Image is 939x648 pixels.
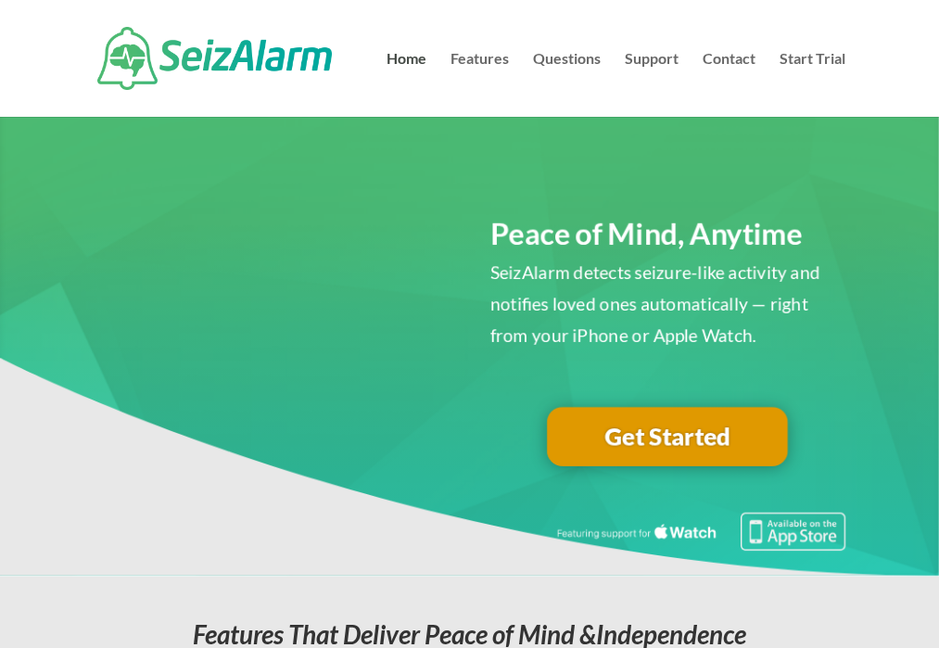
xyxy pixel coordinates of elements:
span: SeizAlarm detects seizure-like activity and notifies loved ones automatically — right from your i... [490,261,820,346]
img: Seizure detection available in the Apple App Store. [554,513,845,550]
a: Questions [533,52,601,117]
a: Contact [703,52,755,117]
a: Featuring seizure detection support for the Apple Watch [554,533,845,554]
a: Start Trial [780,52,845,117]
a: Get Started [547,407,788,466]
img: SeizAlarm [97,27,332,90]
a: Support [625,52,679,117]
a: Home [387,52,426,117]
a: Features [450,52,509,117]
span: Peace of Mind, Anytime [490,215,803,251]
